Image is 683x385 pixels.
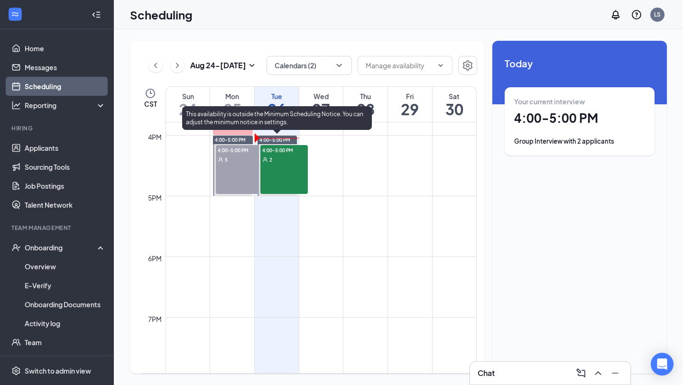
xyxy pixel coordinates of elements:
[218,157,223,163] svg: User
[651,353,674,376] div: Open Intercom Messenger
[388,101,432,117] h1: 29
[146,314,164,324] div: 7pm
[11,224,104,232] div: Team Management
[92,10,101,19] svg: Collapse
[260,145,308,155] span: 4:00-5:00 PM
[592,367,604,379] svg: ChevronUp
[25,138,106,157] a: Applicants
[170,58,185,73] button: ChevronRight
[146,253,164,264] div: 6pm
[182,106,372,130] div: This availability is outside the Minimum Scheduling Notice. You can adjust the minimum notice in ...
[608,366,623,381] button: Minimize
[215,137,246,143] span: 4:00-5:00 PM
[25,195,106,214] a: Talent Network
[458,56,477,75] button: Settings
[173,60,182,71] svg: ChevronRight
[151,60,160,71] svg: ChevronLeft
[130,7,193,23] h1: Scheduling
[433,87,476,122] a: August 30, 2025
[514,110,645,126] h1: 4:00 - 5:00 PM
[25,243,98,252] div: Onboarding
[216,145,263,155] span: 4:00-5:00 PM
[514,137,645,146] div: Group Interview with 2 applicants
[505,56,655,71] span: Today
[148,58,163,73] button: ChevronLeft
[343,92,388,101] div: Thu
[610,9,621,20] svg: Notifications
[11,124,104,132] div: Hiring
[25,39,106,58] a: Home
[259,137,290,143] span: 4:00-5:00 PM
[255,101,299,117] h1: 26
[246,60,258,71] svg: SmallChevronDown
[609,367,621,379] svg: Minimize
[166,92,210,101] div: Sun
[433,101,476,117] h1: 30
[255,92,299,101] div: Tue
[11,366,21,376] svg: Settings
[25,77,106,96] a: Scheduling
[11,101,21,110] svg: Analysis
[631,9,642,20] svg: QuestionInfo
[146,192,164,203] div: 5pm
[144,99,157,109] span: CST
[210,87,254,122] a: August 25, 2025
[10,9,20,19] svg: WorkstreamLogo
[299,87,343,122] a: August 27, 2025
[25,101,106,110] div: Reporting
[25,295,106,314] a: Onboarding Documents
[334,61,344,70] svg: ChevronDown
[25,352,106,371] a: DocumentsCrown
[433,92,476,101] div: Sat
[25,58,106,77] a: Messages
[25,157,106,176] a: Sourcing Tools
[25,314,106,333] a: Activity log
[25,176,106,195] a: Job Postings
[514,97,645,106] div: Your current interview
[25,333,106,352] a: Team
[269,156,272,163] span: 2
[166,101,210,117] h1: 24
[146,132,164,142] div: 4pm
[591,366,606,381] button: ChevronUp
[299,92,343,101] div: Wed
[210,92,254,101] div: Mon
[145,88,156,99] svg: Clock
[25,276,106,295] a: E-Verify
[190,60,246,71] h3: Aug 24 - [DATE]
[225,156,228,163] span: 5
[299,101,343,117] h1: 27
[366,60,433,71] input: Manage availability
[343,101,388,117] h1: 28
[25,257,106,276] a: Overview
[25,366,91,376] div: Switch to admin view
[462,60,473,71] svg: Settings
[267,56,352,75] button: Calendars (2)ChevronDown
[166,87,210,122] a: August 24, 2025
[255,87,299,122] a: August 26, 2025
[437,62,444,69] svg: ChevronDown
[343,87,388,122] a: August 28, 2025
[388,87,432,122] a: August 29, 2025
[573,366,589,381] button: ComposeMessage
[11,243,21,252] svg: UserCheck
[478,368,495,378] h3: Chat
[262,157,268,163] svg: User
[654,10,661,18] div: LS
[388,92,432,101] div: Fri
[210,101,254,117] h1: 25
[575,367,587,379] svg: ComposeMessage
